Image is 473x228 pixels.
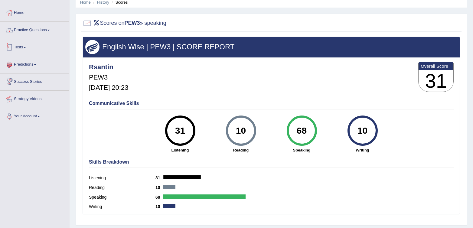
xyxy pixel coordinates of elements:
h4: Communicative Skills [89,101,454,106]
label: Listening [89,175,155,181]
h5: PEW3 [89,74,128,81]
b: 10 [155,204,163,209]
b: PEW3 [125,20,140,26]
strong: Reading [214,147,268,153]
a: Home [0,5,69,20]
div: 10 [230,118,252,143]
a: Success Stories [0,73,69,89]
b: 10 [155,185,163,190]
div: 10 [351,118,374,143]
h3: 31 [419,70,453,92]
label: Reading [89,184,155,191]
a: Your Account [0,108,69,123]
h4: Skills Breakdown [89,159,454,165]
b: Overall Score [421,64,451,69]
a: Predictions [0,56,69,71]
a: Strategy Videos [0,91,69,106]
label: Writing [89,204,155,210]
h5: [DATE] 20:23 [89,84,128,91]
b: 68 [155,195,163,200]
img: wings.png [85,40,99,54]
div: 68 [291,118,313,143]
label: Speaking [89,194,155,200]
h3: English Wise | PEW3 | SCORE REPORT [85,43,457,51]
a: Practice Questions [0,22,69,37]
b: 31 [155,175,163,180]
a: Tests [0,39,69,54]
h4: Rsantin [89,64,128,71]
strong: Writing [335,147,390,153]
strong: Speaking [274,147,329,153]
div: 31 [169,118,191,143]
h2: Scores on » speaking [83,19,166,28]
strong: Listening [153,147,207,153]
